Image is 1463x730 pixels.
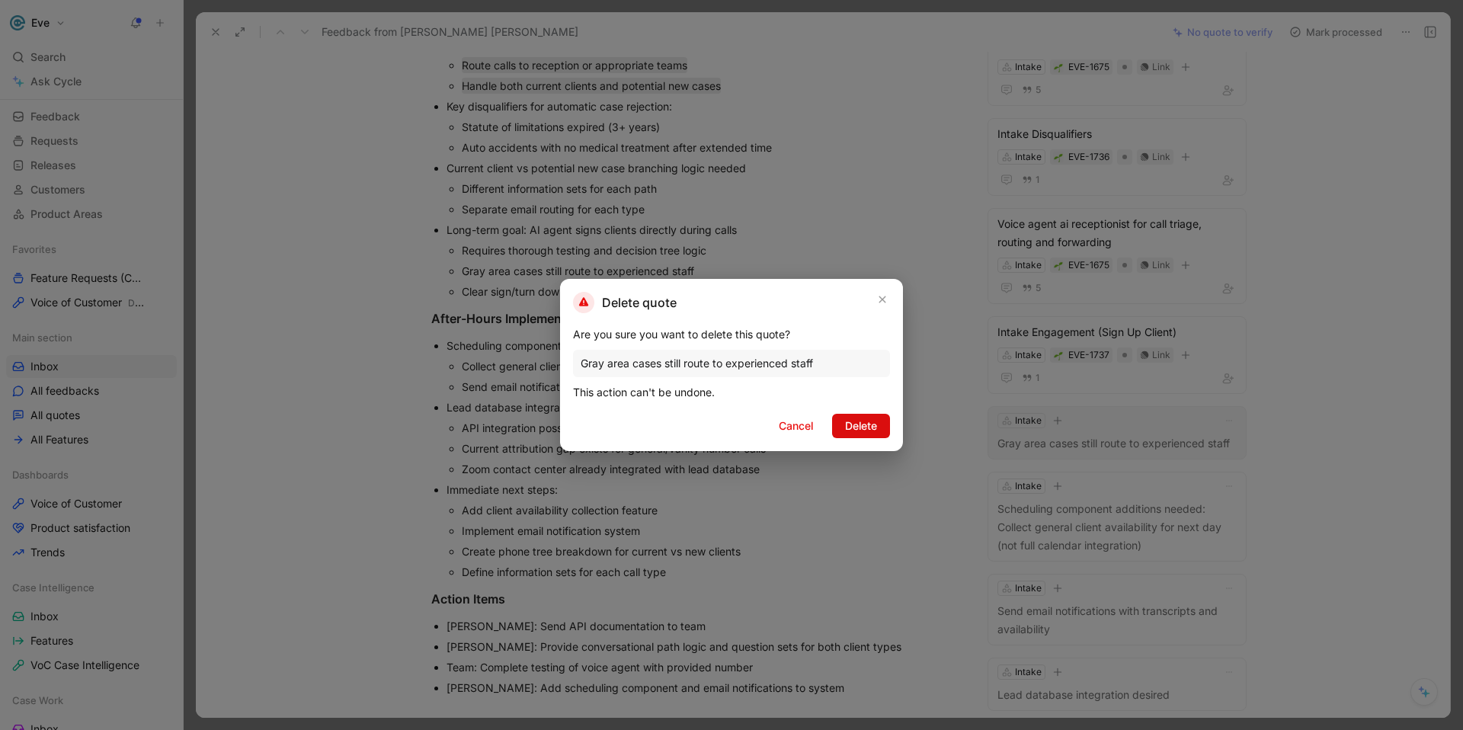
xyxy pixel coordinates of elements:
[779,417,813,435] span: Cancel
[845,417,877,435] span: Delete
[581,354,882,373] div: Gray area cases still route to experienced staff
[832,414,890,438] button: Delete
[573,292,677,313] h2: Delete quote
[573,325,890,402] div: Are you sure you want to delete this quote? This action can't be undone.
[766,414,826,438] button: Cancel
